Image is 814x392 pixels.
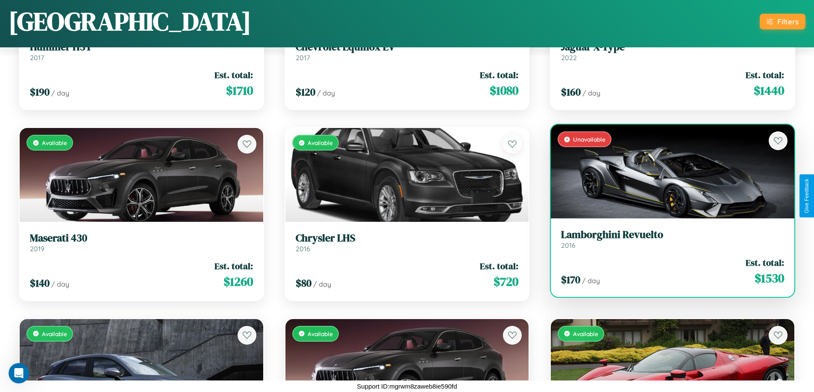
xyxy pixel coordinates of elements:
span: $ 160 [561,85,581,99]
span: / day [51,280,69,288]
h3: Lamborghini Revuelto [561,229,784,241]
span: / day [317,89,335,97]
span: / day [582,89,600,97]
span: $ 1530 [755,270,784,287]
span: 2017 [30,53,44,62]
span: $ 170 [561,273,580,287]
span: $ 140 [30,276,50,290]
div: Filters [777,17,799,26]
a: Chrysler LHS2016 [296,232,519,253]
h3: Hummer H3T [30,41,253,53]
h3: Jaguar X-Type [561,41,784,53]
span: $ 1440 [754,82,784,99]
span: $ 190 [30,85,50,99]
span: Est. total: [480,260,518,272]
span: 2016 [561,241,576,250]
span: $ 1080 [490,82,518,99]
span: $ 1260 [223,273,253,290]
span: 2022 [561,53,577,62]
span: Est. total: [215,69,253,81]
span: Available [308,139,333,146]
span: / day [51,89,69,97]
button: Filters [760,14,805,29]
a: Hummer H3T2017 [30,41,253,62]
span: / day [582,276,600,285]
h3: Chevrolet Equinox EV [296,41,519,53]
span: $ 720 [494,273,518,290]
span: Est. total: [480,69,518,81]
span: $ 120 [296,85,315,99]
span: Est. total: [215,260,253,272]
span: Available [42,330,67,337]
span: / day [313,280,331,288]
a: Chevrolet Equinox EV2017 [296,41,519,62]
span: Est. total: [746,256,784,269]
h3: Maserati 430 [30,232,253,244]
div: Give Feedback [804,179,810,213]
a: Jaguar X-Type2022 [561,41,784,62]
span: Available [42,139,67,146]
span: Available [573,330,598,337]
span: $ 80 [296,276,311,290]
span: 2016 [296,244,310,253]
h1: [GEOGRAPHIC_DATA] [9,4,251,39]
iframe: Intercom live chat [9,363,29,383]
span: Est. total: [746,69,784,81]
h3: Chrysler LHS [296,232,519,244]
span: 2019 [30,244,44,253]
a: Lamborghini Revuelto2016 [561,229,784,250]
span: $ 1710 [226,82,253,99]
span: Available [308,330,333,337]
span: 2017 [296,53,310,62]
span: Unavailable [573,136,605,143]
a: Maserati 4302019 [30,232,253,253]
p: Support ID: mgrwm8zaweb8ie590fd [357,380,457,392]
